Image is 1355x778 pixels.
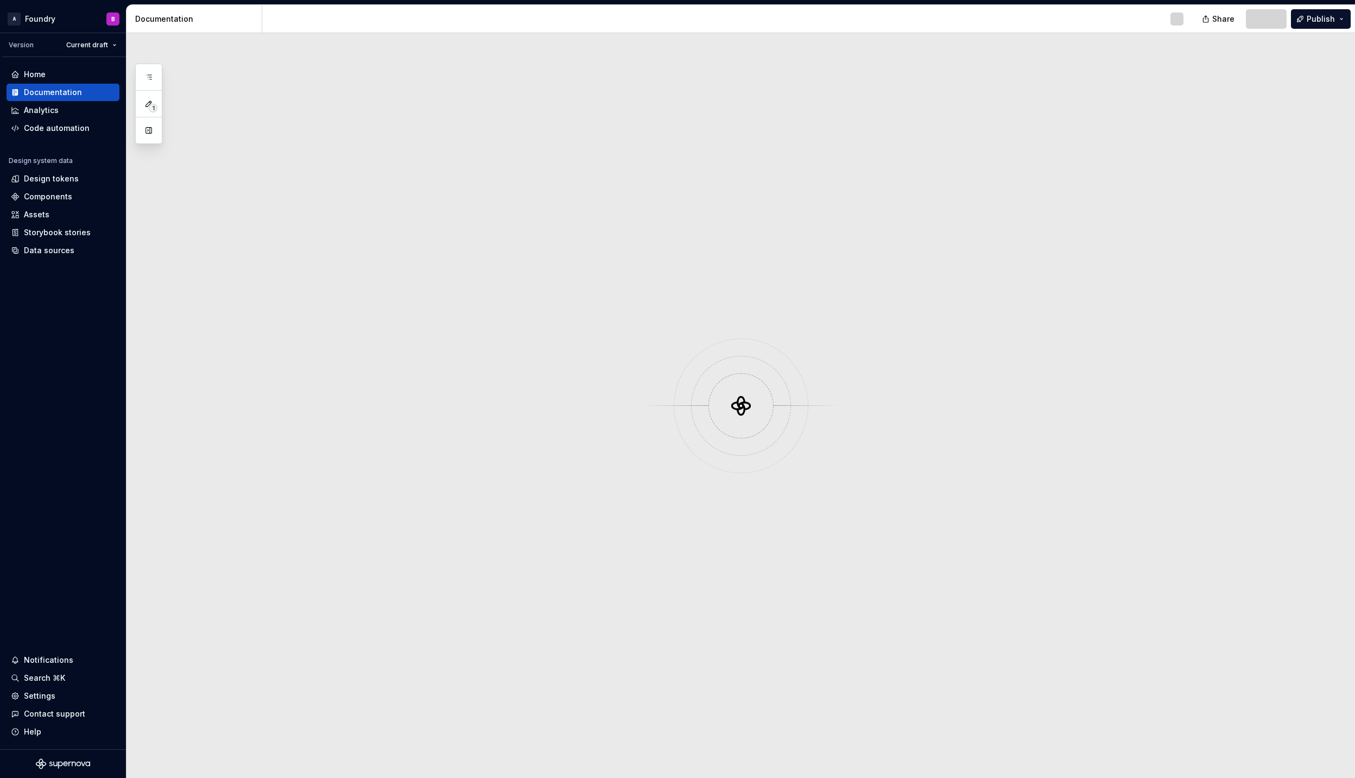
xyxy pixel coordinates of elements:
span: Share [1212,14,1234,24]
div: Contact support [24,708,85,719]
button: Publish [1291,9,1351,29]
button: AFoundryB [2,7,124,30]
a: Code automation [7,120,119,137]
div: Help [24,726,41,737]
div: Notifications [24,655,73,666]
span: 1 [149,104,157,112]
div: Design tokens [24,173,79,184]
div: Design system data [9,156,73,165]
a: Design tokens [7,170,119,187]
div: Version [9,41,34,49]
div: B [111,15,115,23]
div: A [8,12,21,26]
div: Foundry [25,14,55,24]
div: Documentation [24,87,82,98]
div: Components [24,191,72,202]
div: Assets [24,209,49,220]
div: Documentation [135,14,257,24]
button: Share [1196,9,1242,29]
a: Assets [7,206,119,223]
div: Analytics [24,105,59,116]
span: Publish [1307,14,1335,24]
button: Help [7,723,119,741]
div: Search ⌘K [24,673,65,683]
div: Home [24,69,46,80]
a: Data sources [7,242,119,259]
a: Analytics [7,102,119,119]
a: Documentation [7,84,119,101]
button: Current draft [61,37,122,53]
div: Code automation [24,123,90,134]
button: Notifications [7,651,119,669]
button: Search ⌘K [7,669,119,687]
div: Settings [24,691,55,701]
div: Storybook stories [24,227,91,238]
a: Storybook stories [7,224,119,241]
span: Current draft [66,41,108,49]
div: Data sources [24,245,74,256]
a: Home [7,66,119,83]
a: Components [7,188,119,205]
button: Contact support [7,705,119,723]
svg: Supernova Logo [36,758,90,769]
a: Settings [7,687,119,705]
